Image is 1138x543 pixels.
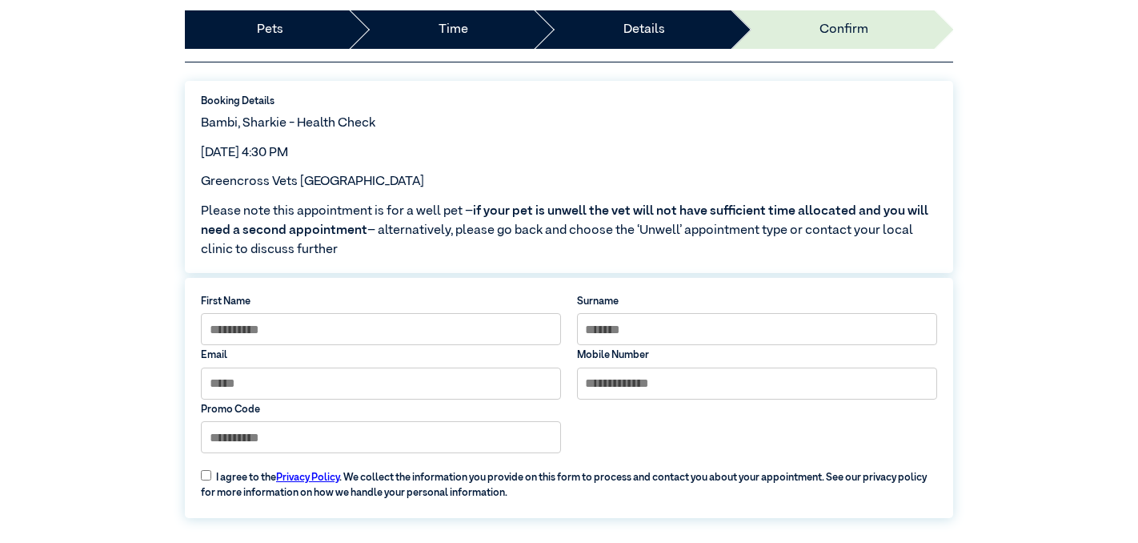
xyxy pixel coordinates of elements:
[201,402,561,417] label: Promo Code
[201,470,211,481] input: I agree to thePrivacy Policy. We collect the information you provide on this form to process and ...
[257,20,283,39] a: Pets
[201,94,937,109] label: Booking Details
[577,294,937,309] label: Surname
[201,175,424,188] span: Greencross Vets [GEOGRAPHIC_DATA]
[201,147,288,159] span: [DATE] 4:30 PM
[201,202,937,259] span: Please note this appointment is for a well pet – – alternatively, please go back and choose the ‘...
[276,473,339,483] a: Privacy Policy
[201,205,928,237] span: if your pet is unwell the vet will not have sufficient time allocated and you will need a second ...
[577,348,937,363] label: Mobile Number
[623,20,665,39] a: Details
[193,460,944,501] label: I agree to the . We collect the information you provide on this form to process and contact you a...
[201,294,561,309] label: First Name
[439,20,468,39] a: Time
[201,117,375,130] span: Bambi, Sharkie - Health Check
[201,348,561,363] label: Email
